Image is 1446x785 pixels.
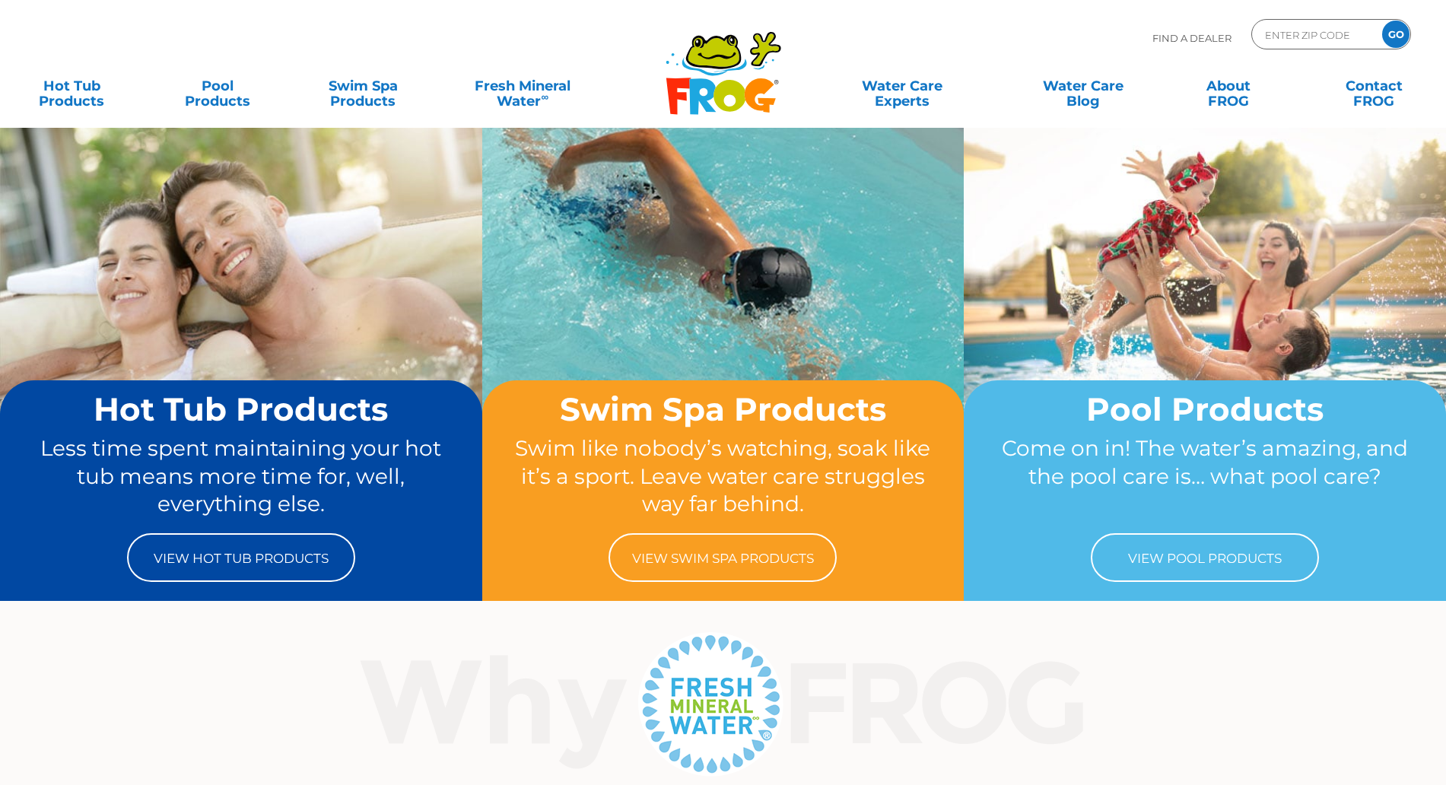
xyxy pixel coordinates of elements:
a: ContactFROG [1317,71,1431,101]
input: GO [1382,21,1409,48]
a: View Pool Products [1091,533,1319,582]
p: Less time spent maintaining your hot tub means more time for, well, everything else. [29,434,453,518]
h2: Swim Spa Products [511,392,936,427]
a: Hot TubProducts [15,71,129,101]
h2: Hot Tub Products [29,392,453,427]
p: Swim like nobody’s watching, soak like it’s a sport. Leave water care struggles way far behind. [511,434,936,518]
input: Zip Code Form [1263,24,1366,46]
p: Come on in! The water’s amazing, and the pool care is… what pool care? [993,434,1417,518]
a: View Swim Spa Products [609,533,837,582]
a: AboutFROG [1172,71,1286,101]
img: home-banner-pool-short [964,127,1446,487]
a: View Hot Tub Products [127,533,355,582]
a: Water CareExperts [810,71,994,101]
img: home-banner-swim-spa-short [482,127,965,487]
a: Swim SpaProducts [307,71,420,101]
img: Why Frog [330,628,1116,780]
h2: Pool Products [993,392,1417,427]
a: PoolProducts [160,71,274,101]
p: Find A Dealer [1152,19,1231,57]
a: Water CareBlog [1026,71,1139,101]
a: Fresh MineralWater∞ [452,71,593,101]
sup: ∞ [541,91,548,103]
